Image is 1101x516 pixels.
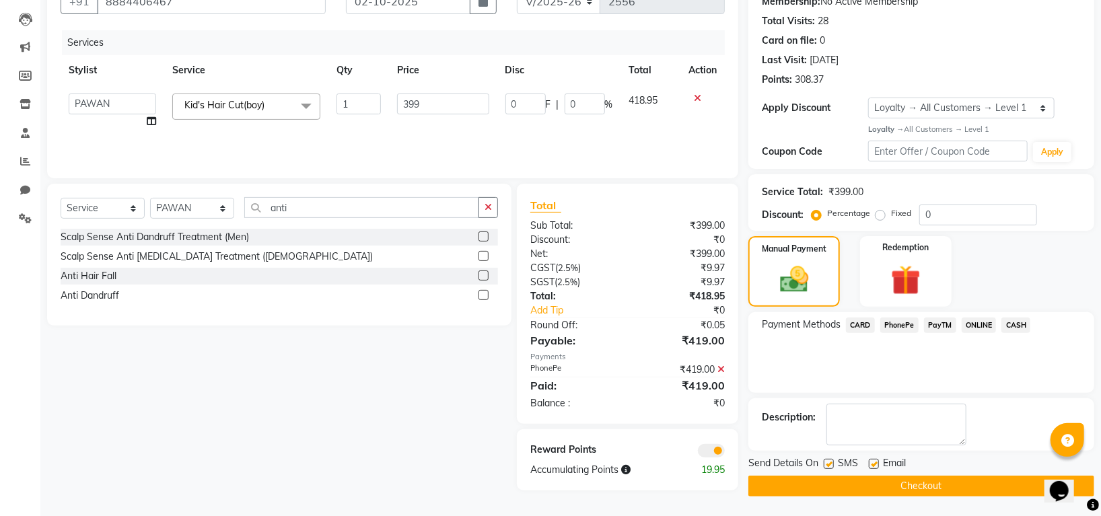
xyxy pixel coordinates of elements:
div: Anti Hair Fall [61,269,116,283]
div: Last Visit: [762,53,807,67]
th: Disc [497,55,621,85]
div: Points: [762,73,792,87]
div: ( ) [520,275,628,289]
div: 28 [818,14,828,28]
div: 19.95 [681,463,735,477]
button: Apply [1033,142,1071,162]
label: Percentage [827,207,870,219]
span: Send Details On [748,456,818,473]
div: Anti Dandruff [61,289,119,303]
span: Total [530,198,561,213]
div: ₹0 [628,396,736,410]
img: _cash.svg [771,263,818,296]
div: ₹419.00 [628,377,736,394]
div: Description: [762,410,816,425]
div: Accumulating Points [520,463,682,477]
div: Balance : [520,396,628,410]
div: 0 [820,34,825,48]
div: All Customers → Level 1 [868,124,1081,135]
img: _gift.svg [882,262,930,299]
div: Scalp Sense Anti [MEDICAL_DATA] Treatment ([DEMOGRAPHIC_DATA]) [61,250,373,264]
span: 2.5% [558,262,578,273]
div: ( ) [520,261,628,275]
label: Redemption [883,242,929,254]
div: Paid: [520,377,628,394]
span: Kid's Hair Cut(boy) [184,99,264,111]
div: ₹419.00 [628,363,736,377]
div: ₹0.05 [628,318,736,332]
div: ₹419.00 [628,332,736,348]
th: Total [621,55,681,85]
span: Email [883,456,906,473]
div: ₹418.95 [628,289,736,303]
div: PhonePe [520,363,628,377]
span: ONLINE [962,318,997,333]
div: Service Total: [762,185,823,199]
div: ₹399.00 [628,219,736,233]
span: CARD [846,318,875,333]
th: Qty [328,55,388,85]
div: [DATE] [810,53,839,67]
span: Payment Methods [762,318,841,332]
iframe: chat widget [1044,462,1088,503]
th: Stylist [61,55,164,85]
span: SGST [530,276,555,288]
input: Enter Offer / Coupon Code [868,141,1028,161]
label: Manual Payment [762,243,826,255]
div: ₹9.97 [628,275,736,289]
div: Coupon Code [762,145,868,159]
span: PayTM [924,318,956,333]
div: Sub Total: [520,219,628,233]
div: ₹399.00 [628,247,736,261]
div: Net: [520,247,628,261]
span: SMS [838,456,858,473]
label: Fixed [891,207,911,219]
div: ₹399.00 [828,185,863,199]
th: Action [680,55,725,85]
span: PhonePe [880,318,919,333]
div: 308.37 [795,73,824,87]
a: Add Tip [520,303,645,318]
div: Total: [520,289,628,303]
th: Price [389,55,497,85]
div: Round Off: [520,318,628,332]
span: F [546,98,551,112]
button: Checkout [748,476,1094,496]
a: x [264,99,271,111]
span: | [557,98,559,112]
div: Reward Points [520,443,628,457]
div: Payable: [520,332,628,348]
div: Scalp Sense Anti Dandruff Treatment (Men) [61,230,249,244]
strong: Loyalty → [868,124,904,134]
div: ₹9.97 [628,261,736,275]
div: Services [62,30,735,55]
input: Search or Scan [244,197,479,218]
div: ₹0 [628,233,736,247]
span: % [605,98,613,112]
span: CASH [1001,318,1030,333]
div: Discount: [520,233,628,247]
div: Discount: [762,208,804,222]
div: Apply Discount [762,101,868,115]
div: Payments [530,351,725,363]
div: ₹0 [645,303,735,318]
div: Total Visits: [762,14,815,28]
th: Service [164,55,328,85]
span: 2.5% [557,277,577,287]
span: CGST [530,262,555,274]
div: Card on file: [762,34,817,48]
span: 418.95 [629,94,658,106]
